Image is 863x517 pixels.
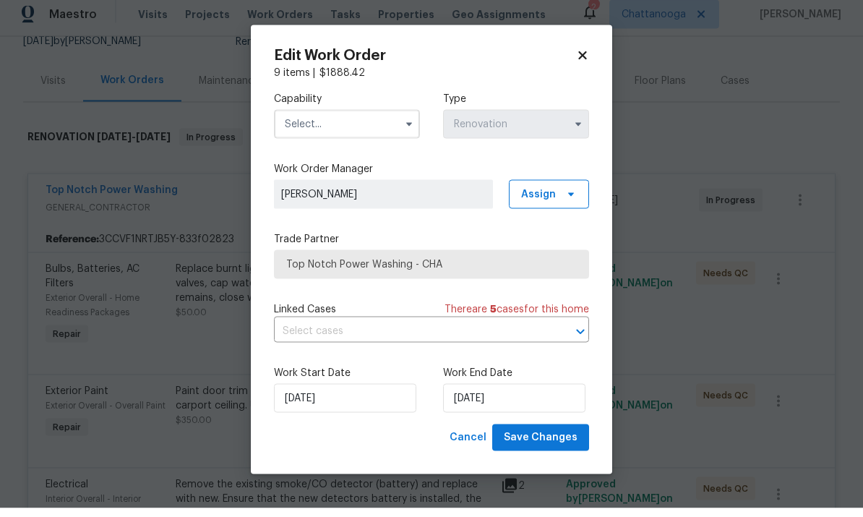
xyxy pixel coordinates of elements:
[400,124,418,142] button: Show options
[445,311,589,325] span: There are case s for this home
[319,77,365,87] span: $ 1888.42
[570,124,587,142] button: Show options
[443,101,589,115] label: Type
[274,311,336,325] span: Linked Cases
[490,313,497,323] span: 5
[274,329,549,351] input: Select cases
[504,437,578,456] span: Save Changes
[570,330,591,351] button: Open
[274,171,589,185] label: Work Order Manager
[492,433,589,460] button: Save Changes
[450,437,486,456] span: Cancel
[444,433,492,460] button: Cancel
[281,196,486,210] span: [PERSON_NAME]
[443,393,585,422] input: M/D/YYYY
[443,375,589,389] label: Work End Date
[443,119,589,148] input: Select...
[274,393,416,422] input: M/D/YYYY
[274,375,420,389] label: Work Start Date
[521,196,556,210] span: Assign
[274,57,576,72] h2: Edit Work Order
[274,119,420,148] input: Select...
[274,101,420,115] label: Capability
[286,266,577,281] span: Top Notch Power Washing - CHA
[274,241,589,255] label: Trade Partner
[274,74,589,89] div: 9 items |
